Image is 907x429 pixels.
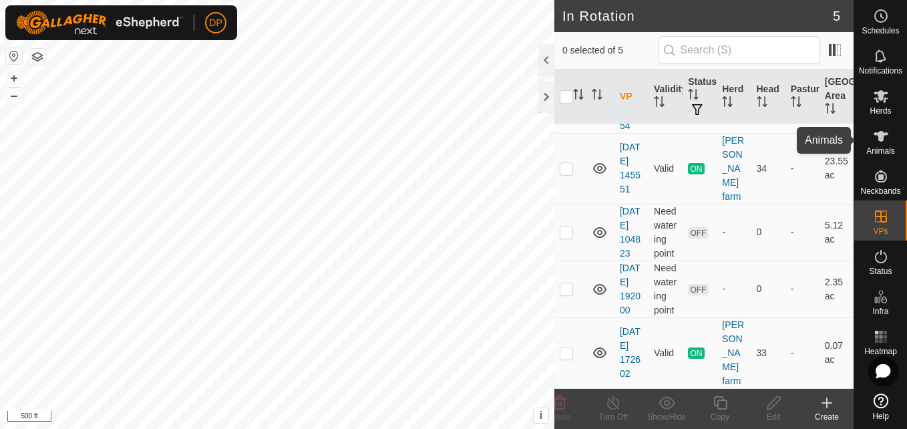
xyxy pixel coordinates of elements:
td: - [785,204,820,261]
td: Need watering point [649,261,683,317]
button: Map Layers [29,49,45,65]
span: Infra [872,307,888,315]
th: [GEOGRAPHIC_DATA] Area [820,69,854,124]
span: ON [688,163,704,174]
td: Need watering point [649,204,683,261]
a: Privacy Policy [224,412,275,424]
a: [DATE] 200354 [620,78,641,131]
td: - [785,317,820,388]
td: 33 [751,317,785,388]
span: OFF [688,227,708,239]
div: - [722,282,745,296]
a: Help [854,388,907,426]
a: [DATE] 172602 [620,326,641,379]
button: Reset Map [6,48,22,64]
span: Neckbands [860,187,900,195]
span: Heatmap [864,347,897,355]
a: [DATE] 104823 [620,206,641,259]
span: 5 [833,6,840,26]
h2: In Rotation [562,8,833,24]
span: Help [872,412,889,420]
td: - [785,133,820,204]
span: Status [869,267,892,275]
div: Turn Off [586,411,640,423]
th: Pasture [785,69,820,124]
div: [PERSON_NAME] farm [722,318,745,388]
button: i [534,408,548,423]
th: Status [683,69,717,124]
td: - [785,261,820,317]
div: - [722,225,745,239]
td: 5.12 ac [820,204,854,261]
span: Herds [870,107,891,115]
td: 2.35 ac [820,261,854,317]
span: Notifications [859,67,902,75]
p-sorticon: Activate to sort [654,98,665,109]
span: OFF [688,284,708,295]
p-sorticon: Activate to sort [757,98,767,109]
div: Create [800,411,854,423]
p-sorticon: Activate to sort [722,98,733,109]
span: i [540,410,542,421]
input: Search (S) [659,36,820,64]
th: Herd [717,69,751,124]
a: [DATE] 145551 [620,142,641,194]
p-sorticon: Activate to sort [688,91,699,102]
td: Valid [649,317,683,388]
td: 0 [751,261,785,317]
span: DP [209,16,222,30]
p-sorticon: Activate to sort [592,91,602,102]
td: 0 [751,204,785,261]
a: [DATE] 192000 [620,263,641,315]
th: Head [751,69,785,124]
div: Copy [693,411,747,423]
a: Contact Us [291,412,330,424]
button: + [6,70,22,86]
td: 23.55 ac [820,133,854,204]
div: [PERSON_NAME] farm [722,134,745,204]
span: ON [688,347,704,359]
span: Schedules [862,27,899,35]
button: – [6,88,22,104]
th: VP [614,69,649,124]
p-sorticon: Activate to sort [791,98,801,109]
td: Valid [649,133,683,204]
td: 34 [751,133,785,204]
td: 0.07 ac [820,317,854,388]
th: Validity [649,69,683,124]
span: Delete [548,412,572,422]
p-sorticon: Activate to sort [573,91,584,102]
img: Gallagher Logo [16,11,183,35]
div: Show/Hide [640,411,693,423]
span: Animals [866,147,895,155]
span: 0 selected of 5 [562,43,659,57]
p-sorticon: Activate to sort [825,105,836,116]
div: Edit [747,411,800,423]
span: VPs [873,227,888,235]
